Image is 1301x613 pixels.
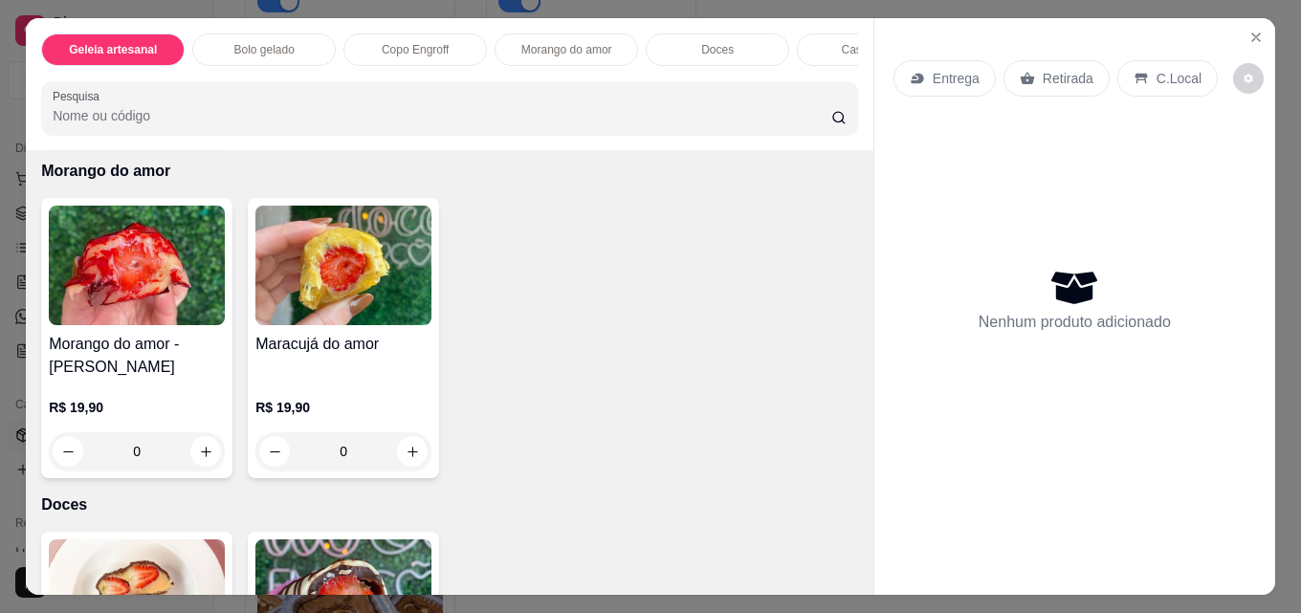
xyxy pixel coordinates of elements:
[190,436,221,467] button: increase-product-quantity
[933,69,980,88] p: Entrega
[49,333,225,379] h4: Morango do amor - [PERSON_NAME]
[41,160,858,183] p: Morango do amor
[49,398,225,417] p: R$ 19,90
[53,436,83,467] button: decrease-product-quantity
[701,42,734,57] p: Doces
[255,398,431,417] p: R$ 19,90
[69,42,157,57] p: Geleia artesanal
[979,311,1171,334] p: Nenhum produto adicionado
[234,42,295,57] p: Bolo gelado
[259,436,290,467] button: decrease-product-quantity
[53,88,106,104] label: Pesquisa
[1157,69,1202,88] p: C.Local
[521,42,612,57] p: Morango do amor
[1241,22,1271,53] button: Close
[382,42,450,57] p: Copo Engroff
[53,106,831,125] input: Pesquisa
[1233,63,1264,94] button: decrease-product-quantity
[255,206,431,325] img: product-image
[397,436,428,467] button: increase-product-quantity
[49,206,225,325] img: product-image
[1043,69,1093,88] p: Retirada
[842,42,896,57] p: Caseirinho
[255,333,431,356] h4: Maracujá do amor
[41,493,858,516] p: Doces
